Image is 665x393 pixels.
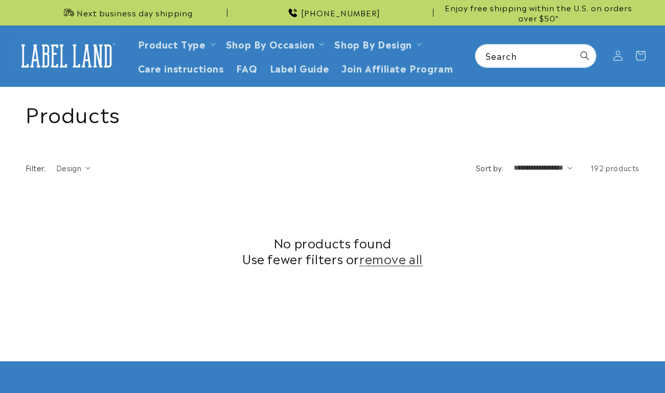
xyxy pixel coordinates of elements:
[264,56,336,80] a: Label Guide
[476,163,503,173] label: Sort by:
[77,8,193,18] span: Next business day shipping
[590,163,639,173] span: 192 products
[438,3,639,22] span: Enjoy free shipping within the U.S. on orders over $50*
[138,62,224,74] span: Care instructions
[26,235,639,266] h2: No products found Use fewer filters or
[26,163,46,173] h2: Filter:
[132,32,220,56] summary: Product Type
[56,163,90,173] summary: Design (0 selected)
[301,8,380,18] span: [PHONE_NUMBER]
[230,56,264,80] a: FAQ
[236,62,258,74] span: FAQ
[334,37,411,51] a: Shop By Design
[220,32,329,56] summary: Shop By Occasion
[132,56,230,80] a: Care instructions
[12,36,122,76] a: Label Land
[574,44,596,67] button: Search
[226,38,315,50] span: Shop By Occasion
[56,163,81,173] span: Design
[270,62,330,74] span: Label Guide
[335,56,459,80] a: Join Affiliate Program
[359,250,423,266] a: remove all
[563,349,655,383] iframe: Gorgias live chat messenger
[328,32,425,56] summary: Shop By Design
[26,100,639,126] h1: Products
[341,62,453,74] span: Join Affiliate Program
[138,37,206,51] a: Product Type
[15,40,118,72] img: Label Land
